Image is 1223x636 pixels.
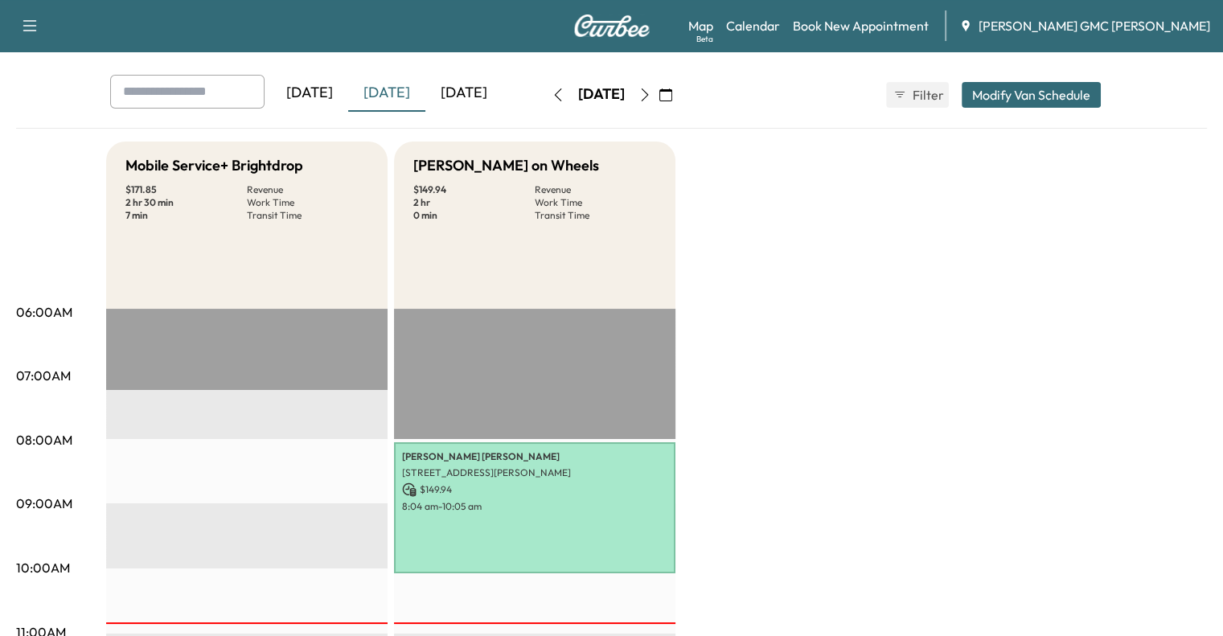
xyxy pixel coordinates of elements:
[886,82,949,108] button: Filter
[125,209,247,222] p: 7 min
[726,16,780,35] a: Calendar
[913,85,942,105] span: Filter
[402,500,667,513] p: 8:04 am - 10:05 am
[16,430,72,449] p: 08:00AM
[125,154,303,177] h5: Mobile Service+ Brightdrop
[535,209,656,222] p: Transit Time
[125,196,247,209] p: 2 hr 30 min
[535,196,656,209] p: Work Time
[578,84,625,105] div: [DATE]
[402,450,667,463] p: [PERSON_NAME] [PERSON_NAME]
[402,482,667,497] p: $ 149.94
[16,366,71,385] p: 07:00AM
[425,75,503,112] div: [DATE]
[16,494,72,513] p: 09:00AM
[413,209,535,222] p: 0 min
[271,75,348,112] div: [DATE]
[793,16,929,35] a: Book New Appointment
[402,466,667,479] p: [STREET_ADDRESS][PERSON_NAME]
[247,209,368,222] p: Transit Time
[247,183,368,196] p: Revenue
[413,183,535,196] p: $ 149.94
[962,82,1101,108] button: Modify Van Schedule
[696,33,713,45] div: Beta
[413,154,599,177] h5: [PERSON_NAME] on Wheels
[573,14,650,37] img: Curbee Logo
[348,75,425,112] div: [DATE]
[413,196,535,209] p: 2 hr
[16,302,72,322] p: 06:00AM
[247,196,368,209] p: Work Time
[125,183,247,196] p: $ 171.85
[16,558,70,577] p: 10:00AM
[688,16,713,35] a: MapBeta
[979,16,1210,35] span: [PERSON_NAME] GMC [PERSON_NAME]
[535,183,656,196] p: Revenue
